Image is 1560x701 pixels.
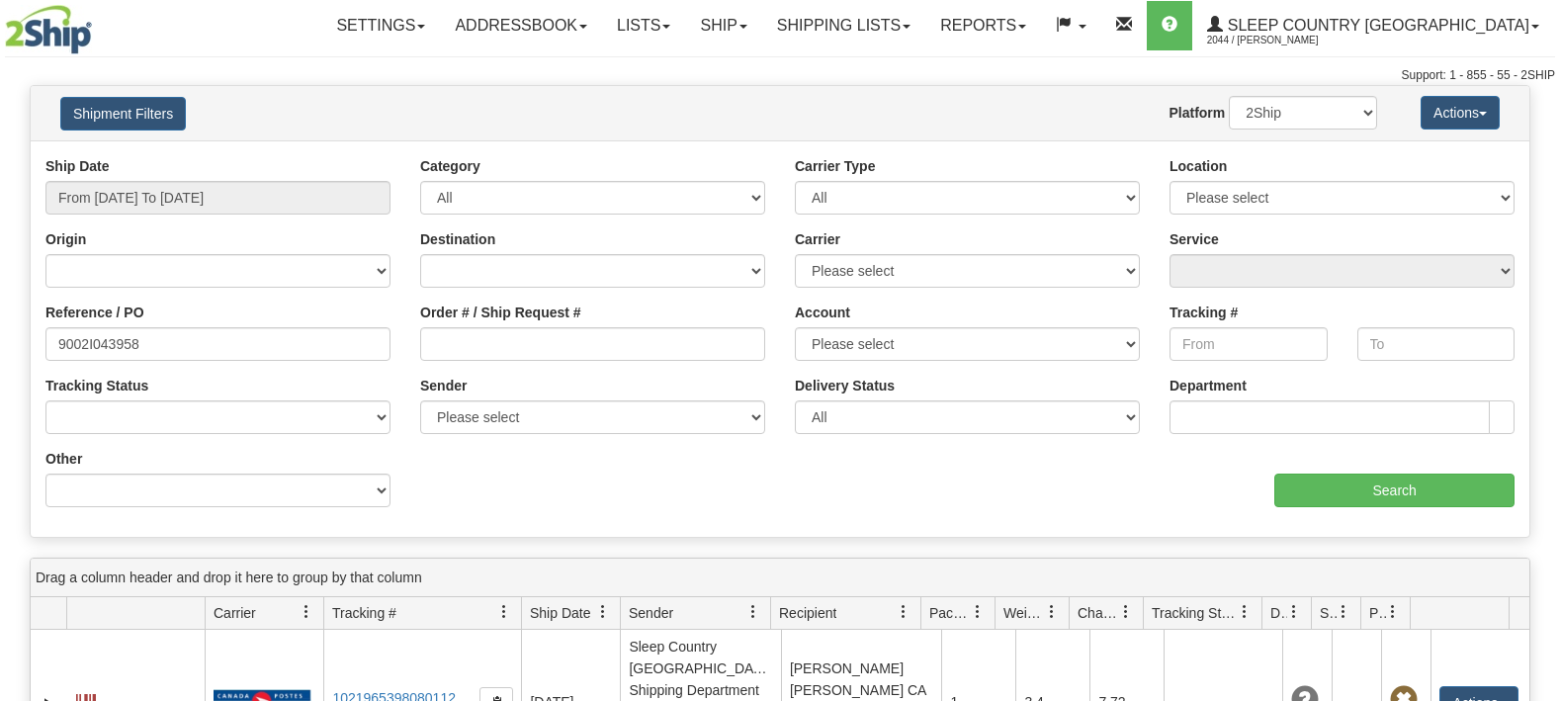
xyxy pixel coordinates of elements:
label: Location [1170,156,1227,176]
input: From [1170,327,1328,361]
label: Tracking # [1170,303,1238,322]
a: Delivery Status filter column settings [1277,595,1311,629]
div: Support: 1 - 855 - 55 - 2SHIP [5,67,1555,84]
label: Destination [420,229,495,249]
a: Tracking # filter column settings [487,595,521,629]
a: Ship [685,1,761,50]
a: Addressbook [440,1,602,50]
label: Delivery Status [795,376,895,395]
span: Sender [629,603,673,623]
span: Weight [1003,603,1045,623]
label: Order # / Ship Request # [420,303,581,322]
label: Platform [1169,103,1225,123]
span: Sleep Country [GEOGRAPHIC_DATA] [1223,17,1529,34]
a: Carrier filter column settings [290,595,323,629]
span: Ship Date [530,603,590,623]
a: Shipping lists [762,1,925,50]
label: Carrier Type [795,156,875,176]
a: Lists [602,1,685,50]
img: logo2044.jpg [5,5,92,54]
span: Shipment Issues [1320,603,1337,623]
label: Ship Date [45,156,110,176]
input: To [1357,327,1516,361]
div: grid grouping header [31,559,1529,597]
span: Recipient [779,603,836,623]
label: Other [45,449,82,469]
label: Origin [45,229,86,249]
label: Category [420,156,480,176]
label: Department [1170,376,1247,395]
span: Pickup Status [1369,603,1386,623]
span: Tracking Status [1152,603,1238,623]
span: Tracking # [332,603,396,623]
a: Packages filter column settings [961,595,995,629]
button: Actions [1421,96,1500,130]
label: Tracking Status [45,376,148,395]
button: Shipment Filters [60,97,186,131]
a: Weight filter column settings [1035,595,1069,629]
a: Sleep Country [GEOGRAPHIC_DATA] 2044 / [PERSON_NAME] [1192,1,1554,50]
a: Sender filter column settings [737,595,770,629]
a: Pickup Status filter column settings [1376,595,1410,629]
a: Reports [925,1,1041,50]
iframe: chat widget [1515,249,1558,451]
label: Account [795,303,850,322]
label: Service [1170,229,1219,249]
span: 2044 / [PERSON_NAME] [1207,31,1355,50]
a: Recipient filter column settings [887,595,920,629]
a: Charge filter column settings [1109,595,1143,629]
span: Packages [929,603,971,623]
input: Search [1274,474,1515,507]
a: Tracking Status filter column settings [1228,595,1261,629]
a: Shipment Issues filter column settings [1327,595,1360,629]
span: Carrier [214,603,256,623]
label: Sender [420,376,467,395]
span: Charge [1078,603,1119,623]
span: Delivery Status [1270,603,1287,623]
a: Ship Date filter column settings [586,595,620,629]
a: Settings [321,1,440,50]
label: Reference / PO [45,303,144,322]
label: Carrier [795,229,840,249]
